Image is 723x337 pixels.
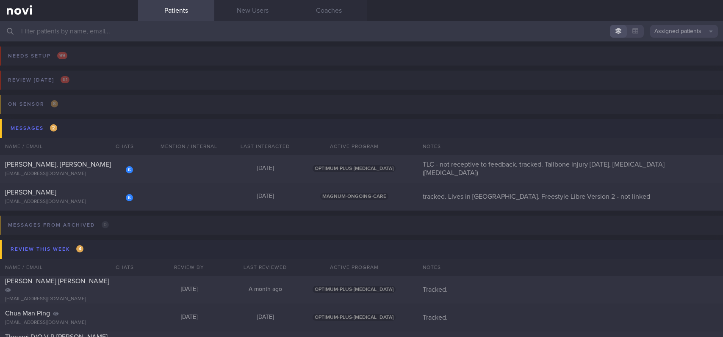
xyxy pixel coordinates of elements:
div: [DATE] [227,193,303,200]
div: Active Program [303,138,405,155]
div: [EMAIL_ADDRESS][DOMAIN_NAME] [5,296,133,302]
span: Chua Man Ping [5,310,50,317]
span: 61 [61,76,69,83]
div: [DATE] [151,314,227,321]
div: [DATE] [151,286,227,293]
span: 0 [102,221,109,228]
div: Needs setup [6,50,69,62]
div: 6 [126,194,133,201]
span: OPTIMUM-PLUS-[MEDICAL_DATA] [313,286,396,293]
div: [DATE] [227,165,303,173]
span: 99 [57,52,67,59]
div: Messages [8,123,59,134]
div: On sensor [6,99,60,110]
div: [EMAIL_ADDRESS][DOMAIN_NAME] [5,171,133,177]
span: [PERSON_NAME] [PERSON_NAME] [5,278,109,285]
span: MAGNUM-ONGOING-CARE [320,193,388,200]
div: Tracked. [418,313,723,322]
span: 2 [50,124,57,132]
span: [PERSON_NAME], [PERSON_NAME] [5,161,111,168]
div: Mention / Internal [151,138,227,155]
div: Last Interacted [227,138,303,155]
div: Last Reviewed [227,259,303,276]
div: Review this week [8,244,86,255]
span: OPTIMUM-PLUS-[MEDICAL_DATA] [313,314,396,321]
span: [PERSON_NAME] [5,189,56,196]
div: [EMAIL_ADDRESS][DOMAIN_NAME] [5,320,133,326]
div: [EMAIL_ADDRESS][DOMAIN_NAME] [5,199,133,205]
div: Chats [104,138,138,155]
span: OPTIMUM-PLUS-[MEDICAL_DATA] [313,165,396,172]
div: tracked. Lives in [GEOGRAPHIC_DATA]. Freestyle Libre Version 2 - not linked [418,192,723,201]
div: Tracked. [418,285,723,294]
div: 6 [126,166,133,173]
div: [DATE] [227,314,303,321]
div: TLC - not receptive to feedback. tracked. Tailbone injury [DATE], [MEDICAL_DATA] ([MEDICAL_DATA]) [418,160,723,177]
span: 4 [76,245,83,252]
div: A month ago [227,286,303,293]
div: Active Program [303,259,405,276]
div: Messages from Archived [6,219,111,231]
button: Assigned patients [650,25,718,38]
div: Notes [418,259,723,276]
span: 8 [51,100,58,107]
div: Review By [151,259,227,276]
div: Notes [418,138,723,155]
div: Review [DATE] [6,74,72,86]
div: Chats [104,259,138,276]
